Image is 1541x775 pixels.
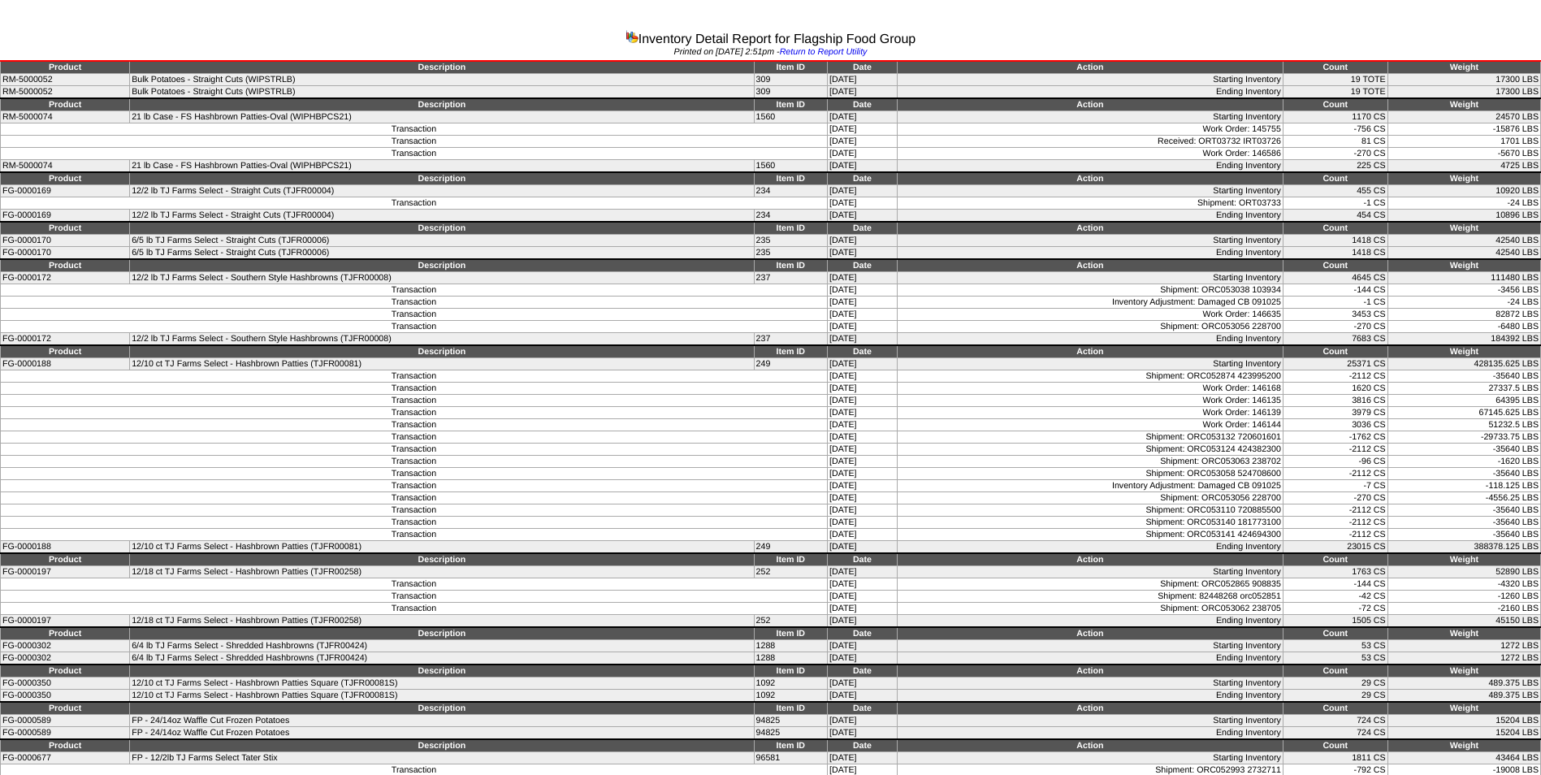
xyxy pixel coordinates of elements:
[897,358,1283,370] td: Starting Inventory
[1283,136,1387,148] td: 81 CS
[1283,358,1387,370] td: 25371 CS
[1387,136,1540,148] td: 1701 LBS
[897,61,1283,74] td: Action
[1283,160,1387,173] td: 225 CS
[130,247,754,260] td: 6/5 lb TJ Farms Select - Straight Cuts (TJFR00006)
[1283,222,1387,235] td: Count
[1283,444,1387,456] td: -2112 CS
[1387,86,1540,99] td: 17300 LBS
[827,407,897,419] td: [DATE]
[1283,321,1387,333] td: -270 CS
[1283,517,1387,529] td: -2112 CS
[1283,407,1387,419] td: 3979 CS
[1387,284,1540,297] td: -3456 LBS
[1,98,130,111] td: Product
[827,136,897,148] td: [DATE]
[1283,553,1387,566] td: Count
[1283,297,1387,309] td: -1 CS
[1,74,130,86] td: RM-5000052
[897,444,1283,456] td: Shipment: ORC053124 424382300
[1,444,828,456] td: Transaction
[1283,210,1387,223] td: 454 CS
[1283,456,1387,468] td: -96 CS
[130,210,754,223] td: 12/2 lb TJ Farms Select - Straight Cuts (TJFR00004)
[897,86,1283,99] td: Ending Inventory
[897,123,1283,136] td: Work Order: 145755
[130,541,754,554] td: 12/10 ct TJ Farms Select - Hashbrown Patties (TJFR00081)
[1387,74,1540,86] td: 17300 LBS
[1,665,130,678] td: Product
[827,492,897,504] td: [DATE]
[1283,235,1387,247] td: 1418 CS
[1387,197,1540,210] td: -24 LBS
[1387,640,1540,652] td: 1272 LBS
[897,407,1283,419] td: Work Order: 146139
[827,395,897,407] td: [DATE]
[1,61,130,74] td: Product
[827,553,897,566] td: Date
[1283,123,1387,136] td: -756 CS
[1283,74,1387,86] td: 19 TOTE
[1283,345,1387,358] td: Count
[897,419,1283,431] td: Work Order: 146144
[1387,111,1540,123] td: 24570 LBS
[827,468,897,480] td: [DATE]
[754,86,827,99] td: 309
[1,407,828,419] td: Transaction
[897,111,1283,123] td: Starting Inventory
[1,431,828,444] td: Transaction
[130,235,754,247] td: 6/5 lb TJ Farms Select - Straight Cuts (TJFR00006)
[827,210,897,223] td: [DATE]
[1387,272,1540,284] td: 111480 LBS
[1,210,130,223] td: FG-0000169
[1283,603,1387,615] td: -72 CS
[827,272,897,284] td: [DATE]
[897,247,1283,260] td: Ending Inventory
[130,333,754,346] td: 12/2 lb TJ Farms Select - Southern Style Hashbrowns (TJFR00008)
[1,222,130,235] td: Product
[1283,591,1387,603] td: -42 CS
[1387,358,1540,370] td: 428135.625 LBS
[827,603,897,615] td: [DATE]
[897,222,1283,235] td: Action
[897,591,1283,603] td: Shipment: 82448268 orc052851
[130,640,754,652] td: 6/4 lb TJ Farms Select - Shredded Hashbrowns (TJFR00424)
[1,235,130,247] td: FG-0000170
[130,553,754,566] td: Description
[897,272,1283,284] td: Starting Inventory
[1283,652,1387,665] td: 53 CS
[754,235,827,247] td: 235
[1283,395,1387,407] td: 3816 CS
[130,665,754,678] td: Description
[754,98,827,111] td: Item ID
[130,627,754,640] td: Description
[1,395,828,407] td: Transaction
[1387,98,1540,111] td: Weight
[827,566,897,578] td: [DATE]
[897,615,1283,628] td: Ending Inventory
[1387,333,1540,346] td: 184392 LBS
[1,640,130,652] td: FG-0000302
[897,345,1283,358] td: Action
[1387,148,1540,160] td: -5670 LBS
[780,47,868,57] a: Return to Report Utility
[1,160,130,173] td: RM-5000074
[1387,566,1540,578] td: 52890 LBS
[897,259,1283,272] td: Action
[1283,272,1387,284] td: 4645 CS
[827,111,897,123] td: [DATE]
[1387,578,1540,591] td: -4320 LBS
[897,297,1283,309] td: Inventory Adjustment: Damaged CB 091025
[827,259,897,272] td: Date
[827,284,897,297] td: [DATE]
[1,615,130,628] td: FG-0000197
[1,383,828,395] td: Transaction
[1,419,828,431] td: Transaction
[754,259,827,272] td: Item ID
[897,136,1283,148] td: Received: ORT03732 IRT03726
[1283,383,1387,395] td: 1620 CS
[754,652,827,665] td: 1288
[827,541,897,554] td: [DATE]
[754,640,827,652] td: 1288
[827,98,897,111] td: Date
